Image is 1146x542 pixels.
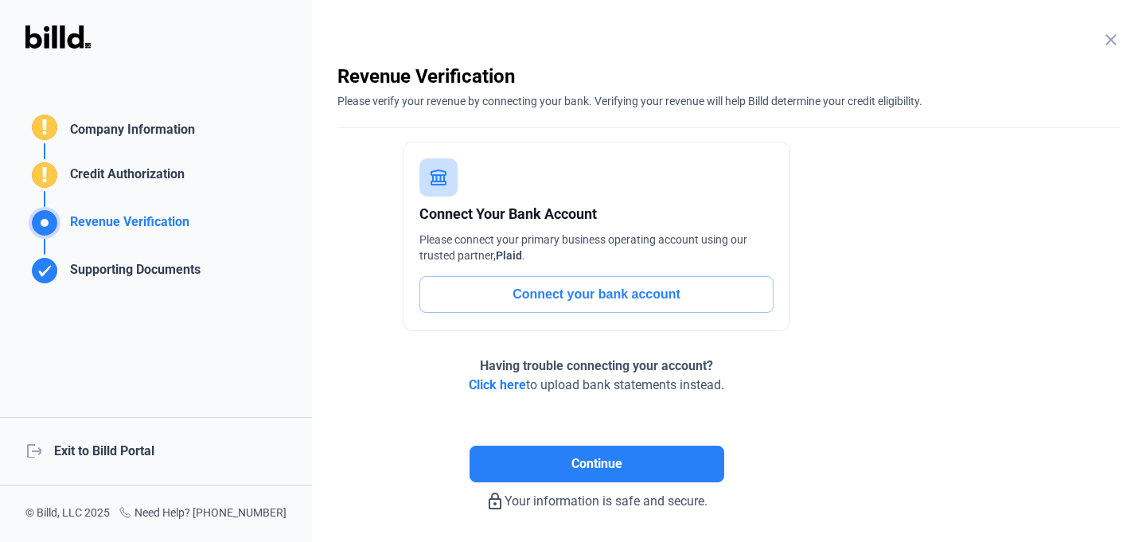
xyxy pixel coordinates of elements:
[337,482,856,511] div: Your information is safe and secure.
[25,442,41,458] mat-icon: logout
[1101,30,1121,49] mat-icon: close
[469,377,526,392] span: Click here
[337,89,1121,109] div: Please verify your revenue by connecting your bank. Verifying your revenue will help Billd determ...
[64,120,195,143] div: Company Information
[571,454,622,474] span: Continue
[337,64,1121,89] div: Revenue Verification
[119,505,286,523] div: Need Help? [PHONE_NUMBER]
[496,249,522,262] span: Plaid
[25,505,110,523] div: © Billd, LLC 2025
[419,203,774,225] div: Connect Your Bank Account
[64,165,185,191] div: Credit Authorization
[469,357,724,395] div: to upload bank statements instead.
[480,358,713,373] span: Having trouble connecting your account?
[485,492,505,511] mat-icon: lock_outline
[25,25,91,49] img: Billd Logo
[470,446,724,482] button: Continue
[64,213,189,239] div: Revenue Verification
[419,232,774,263] div: Please connect your primary business operating account using our trusted partner, .
[64,260,201,287] div: Supporting Documents
[419,276,774,313] button: Connect your bank account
